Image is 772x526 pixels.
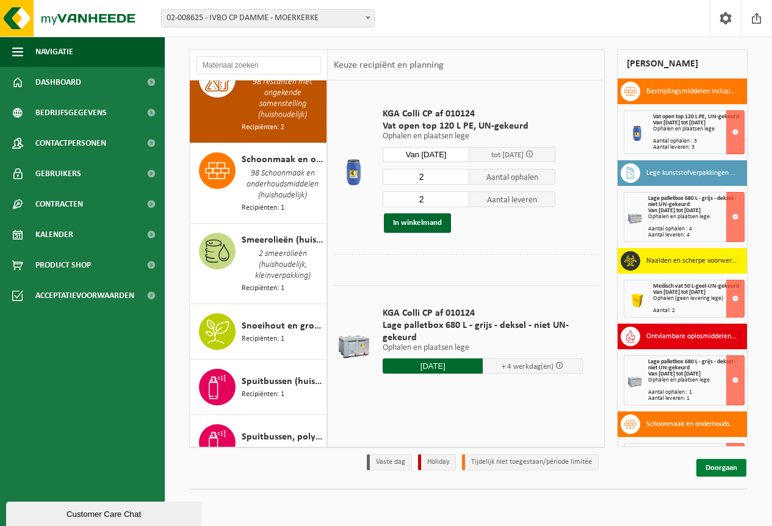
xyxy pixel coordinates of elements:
[648,214,744,220] div: Ophalen en plaatsen lege
[648,358,736,371] span: Lage palletbox 680 L - grijs - deksel - niet UN-gekeurd
[648,226,744,232] div: Aantal ophalen : 4
[367,454,412,471] li: Vaste dag
[469,169,556,185] span: Aantal ophalen
[162,10,374,27] span: 02-008625 - IVBO CP DAMME - MOERKERKE
[35,280,134,311] span: Acceptatievoorwaarden
[648,195,736,208] span: Lage palletbox 680 L - grijs - deksel - niet UN-gekeurd
[653,119,705,126] strong: Van [DATE] tot [DATE]
[383,132,555,141] p: Ophalen en plaatsen lege
[462,454,599,471] li: Tijdelijk niet toegestaan/période limitée
[648,377,744,383] div: Ophalen en plaatsen lege
[648,396,744,402] div: Aantal leveren: 1
[383,319,583,344] span: Lage palletbox 680 L - grijs - deksel - niet UN-gekeurd
[35,250,91,280] span: Product Shop
[648,389,744,396] div: Aantal ophalen : 1
[242,283,284,294] span: Recipiënten: 1
[646,327,738,346] h3: Ontvlambare oplosmiddelen (huishoudelijk) - 3 ontvlambare oplosmiddelen (huishoudelijk)
[35,128,106,158] span: Contactpersonen
[653,144,744,151] div: Aantal leveren: 3
[6,499,204,526] iframe: chat widget
[242,430,323,444] span: Spuitbussen, polyurethaan (PU) (huishoudelijk)
[242,444,284,456] span: Recipiënten: 1
[648,371,701,377] strong: Van [DATE] tot [DATE]
[190,143,327,224] button: Schoonmaak en onderhoudsmiddelen (huishoudelijk) 98 Schoonmaak en onderhoudsmiddelen (huishoudeli...
[653,283,739,290] span: Medisch vat 50 L-geel-UN-gekeurd
[383,358,483,374] input: Selecteer datum
[646,82,738,101] h3: Bestrijdingsmiddelen inclusief schimmelwerende beschermingsmiddelen (huishoudelijk) - 6 bestrijdi...
[383,147,469,162] input: Selecteer datum
[418,454,456,471] li: Holiday
[653,113,739,120] span: Vat open top 120 L PE, UN-gekeurd
[35,189,83,219] span: Contracten
[242,374,323,389] span: Spuitbussen (huishoudelijk)
[190,304,327,360] button: Snoeihout en groenafval Ø < 12 cm Recipiënten: 1
[196,56,321,74] input: Materiaal zoeken
[35,158,81,189] span: Gebruikers
[242,76,323,122] span: 98 restanten met ongekende samenstelling (huishoudelijk)
[242,389,284,400] span: Recipiënten: 1
[653,126,744,132] div: Ophalen en plaatsen lege
[617,49,748,79] div: [PERSON_NAME]
[242,333,284,345] span: Recipiënten: 1
[653,289,705,296] strong: Van [DATE] tot [DATE]
[646,251,738,271] h3: Naalden en scherpe voorwerpen (huishoudelijk)
[190,52,327,143] button: Restanten met ongekende samenstelling (huishoudelijk) 98 restanten met ongekende samenstelling (h...
[190,224,327,304] button: Smeerolieën (huishoudelijk, kleinverpakking) 2 smeerolieën (huishoudelijk, kleinverpakking) Recip...
[242,233,323,247] span: Smeerolieën (huishoudelijk, kleinverpakking)
[383,307,583,319] span: KGA Colli CP af 010124
[35,219,73,250] span: Kalender
[646,414,738,434] h3: Schoonmaak en onderhoudsmiddelen (huishoudelijk) - 98 Schoonmaak en onderhoudsmiddelen (huishoude...
[653,308,744,314] div: Aantal: 2
[35,67,81,98] span: Dashboard
[190,360,327,415] button: Spuitbussen (huishoudelijk) Recipiënten: 1
[35,98,107,128] span: Bedrijfsgegevens
[242,247,323,283] span: 2 smeerolieën (huishoudelijk, kleinverpakking)
[696,459,746,477] a: Doorgaan
[242,152,323,167] span: Schoonmaak en onderhoudsmiddelen (huishoudelijk)
[491,151,524,159] span: tot [DATE]
[383,344,583,352] p: Ophalen en plaatsen lege
[648,232,744,238] div: Aantal leveren: 4
[469,191,556,207] span: Aantal leveren
[646,163,738,183] h3: Lege kunststofverpakkingen (huishoudelijk)
[384,213,451,233] button: In winkelmand
[648,207,701,214] strong: Van [DATE] tot [DATE]
[161,9,375,27] span: 02-008625 - IVBO CP DAMME - MOERKERKE
[242,122,284,133] span: Recipiënten: 2
[35,37,73,67] span: Navigatie
[383,120,555,132] span: Vat open top 120 L PE, UN-gekeurd
[242,202,284,214] span: Recipiënten: 1
[653,296,744,302] div: Ophalen (geen levering lege)
[502,363,554,371] span: + 4 werkdag(en)
[242,167,323,202] span: 98 Schoonmaak en onderhoudsmiddelen (huishoudelijk)
[653,138,744,144] div: Aantal ophalen : 3
[190,415,327,471] button: Spuitbussen, polyurethaan (PU) (huishoudelijk) Recipiënten: 1
[383,108,555,120] span: KGA Colli CP af 010124
[242,319,323,333] span: Snoeihout en groenafval Ø < 12 cm
[328,50,450,80] div: Keuze recipiënt en planning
